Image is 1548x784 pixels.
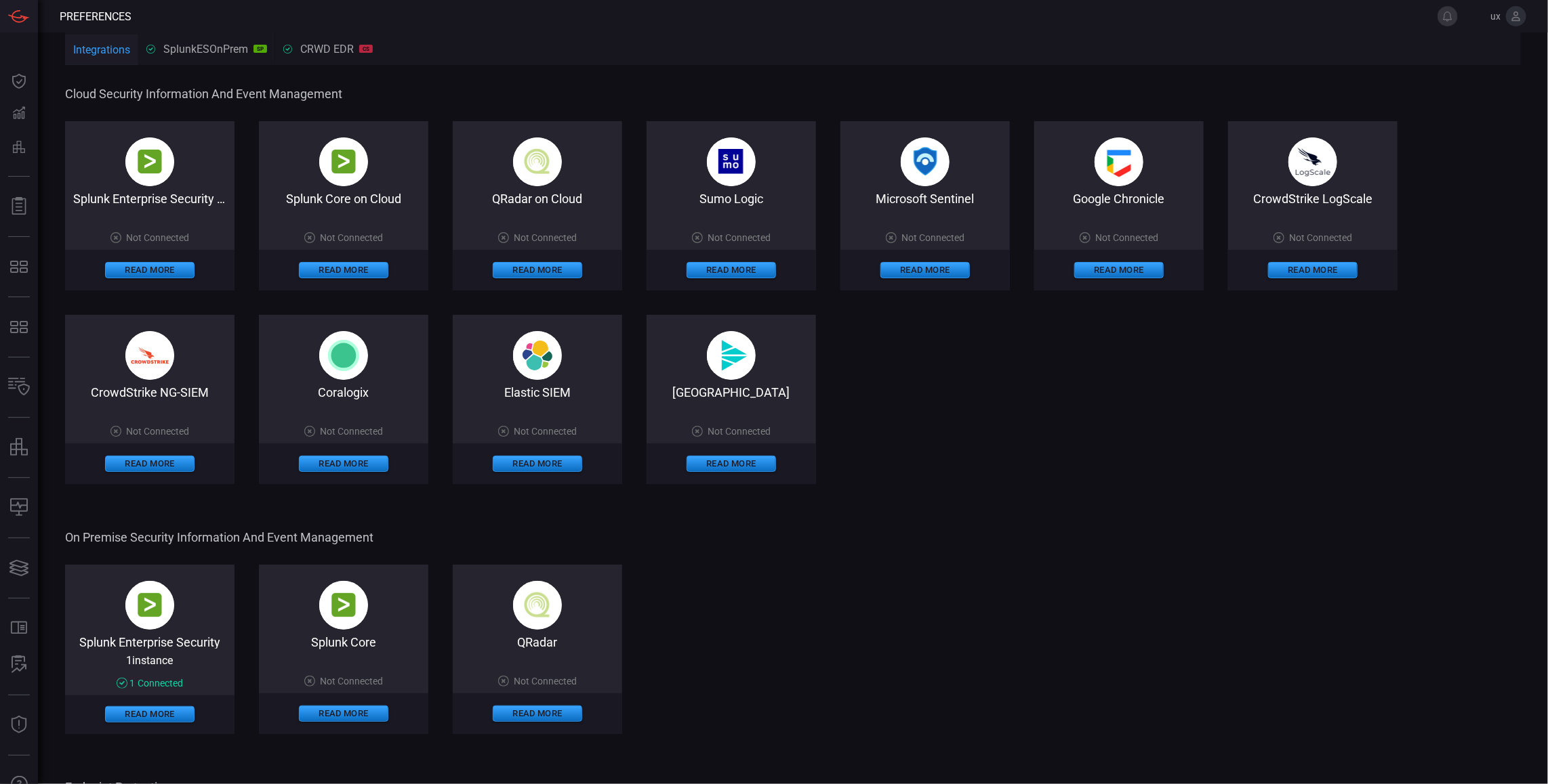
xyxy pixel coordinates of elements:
[3,649,35,681] button: ALERT ANALYSIS
[105,456,195,472] button: Read More
[259,635,428,649] div: Splunk Core
[146,43,267,56] div: SplunkESOnPrem
[514,676,577,687] span: Not Connected
[708,232,771,243] span: Not Connected
[493,705,582,722] button: Read More
[299,705,388,722] button: Read More
[1290,232,1353,243] span: Not Connected
[453,635,622,649] div: QRadar
[105,706,195,722] button: Read More
[1288,137,1337,186] img: crowdstrike_logscale-Dv7WlQ1M.png
[125,137,174,186] img: splunk-B-AX9-PE.png
[687,262,776,278] button: Read More
[513,137,562,186] img: qradar_on_cloud-CqUPbAk2.png
[902,232,965,243] span: Not Connected
[3,709,35,741] button: Threat Intelligence
[125,581,174,630] img: splunk-B-AX9-PE.png
[283,43,373,56] div: CRWD EDR
[3,431,35,464] button: assets
[65,385,235,399] div: CrowdStrike NG-SIEM
[138,678,184,689] span: Connected
[275,32,381,65] button: CRWD EDRCS
[321,232,384,243] span: Not Connected
[319,331,368,380] img: svg%3e
[493,456,582,472] button: Read More
[880,262,970,278] button: Read More
[117,678,184,689] div: 1
[687,456,776,472] button: Read More
[359,45,373,53] div: CS
[3,130,35,162] button: Preventions
[3,65,35,97] button: Dashboard
[901,137,950,186] img: microsoft_sentinel-DmoYopBN.png
[647,385,816,399] div: Cribl Lake
[3,612,35,645] button: Rule Catalog
[1034,192,1204,206] div: Google Chronicle
[513,331,562,380] img: svg+xml,%3c
[3,251,35,283] button: MITRE - Exposures
[105,262,195,278] button: Read More
[707,137,756,186] img: sumo_logic-BhVDPgcO.png
[319,581,368,630] img: splunk-B-AX9-PE.png
[3,492,35,524] button: Compliance Monitoring
[1074,262,1164,278] button: Read More
[321,426,384,437] span: Not Connected
[127,232,190,243] span: Not Connected
[1268,262,1358,278] button: Read More
[1463,11,1501,22] span: ux
[253,45,267,53] div: SP
[65,635,235,649] div: Splunk Enterprise Security
[647,192,816,206] div: Sumo Logic
[840,192,1010,206] div: Microsoft Sentinel
[299,456,388,472] button: Read More
[65,87,1518,101] span: Cloud Security Information and Event Management
[299,262,388,278] button: Read More
[3,552,35,584] button: Cards
[319,137,368,186] img: splunk-B-AX9-PE.png
[60,10,131,23] span: Preferences
[65,35,138,67] button: Integrations
[127,426,190,437] span: Not Connected
[514,426,577,437] span: Not Connected
[3,190,35,223] button: Reports
[453,192,622,206] div: QRadar on Cloud
[65,192,235,206] div: Splunk Enterprise Security on Cloud
[514,232,577,243] span: Not Connected
[1096,232,1159,243] span: Not Connected
[259,385,428,399] div: Coralogix
[707,331,756,380] img: svg%3e
[259,192,428,206] div: Splunk Core on Cloud
[493,262,582,278] button: Read More
[3,97,35,130] button: Detections
[3,371,35,404] button: Inventory
[708,426,771,437] span: Not Connected
[65,530,1518,544] span: On Premise Security Information and Event Management
[1228,192,1398,206] div: CrowdStrike LogScale
[513,581,562,630] img: qradar_on_cloud-CqUPbAk2.png
[127,654,174,667] span: 1 instance
[453,385,622,399] div: Elastic SIEM
[125,331,174,380] img: crowdstrike_falcon-DF2rzYKc.png
[3,311,35,343] button: MITRE - Detection Posture
[321,676,384,687] span: Not Connected
[1095,137,1143,186] img: google_chronicle-BEvpeoLq.png
[138,32,275,65] button: SplunkESOnPremSP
